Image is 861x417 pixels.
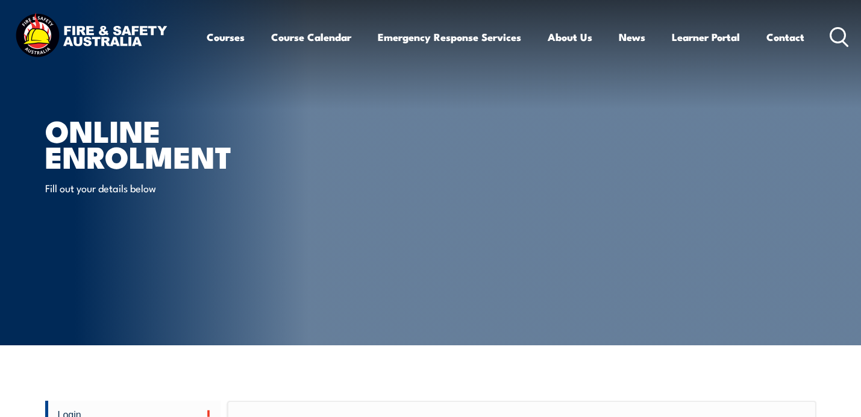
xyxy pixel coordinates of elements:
a: About Us [548,21,592,53]
a: News [619,21,645,53]
a: Learner Portal [672,21,740,53]
a: Contact [766,21,804,53]
a: Courses [207,21,245,53]
a: Emergency Response Services [378,21,521,53]
p: Fill out your details below [45,181,265,195]
h1: Online Enrolment [45,117,343,169]
a: Course Calendar [271,21,351,53]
